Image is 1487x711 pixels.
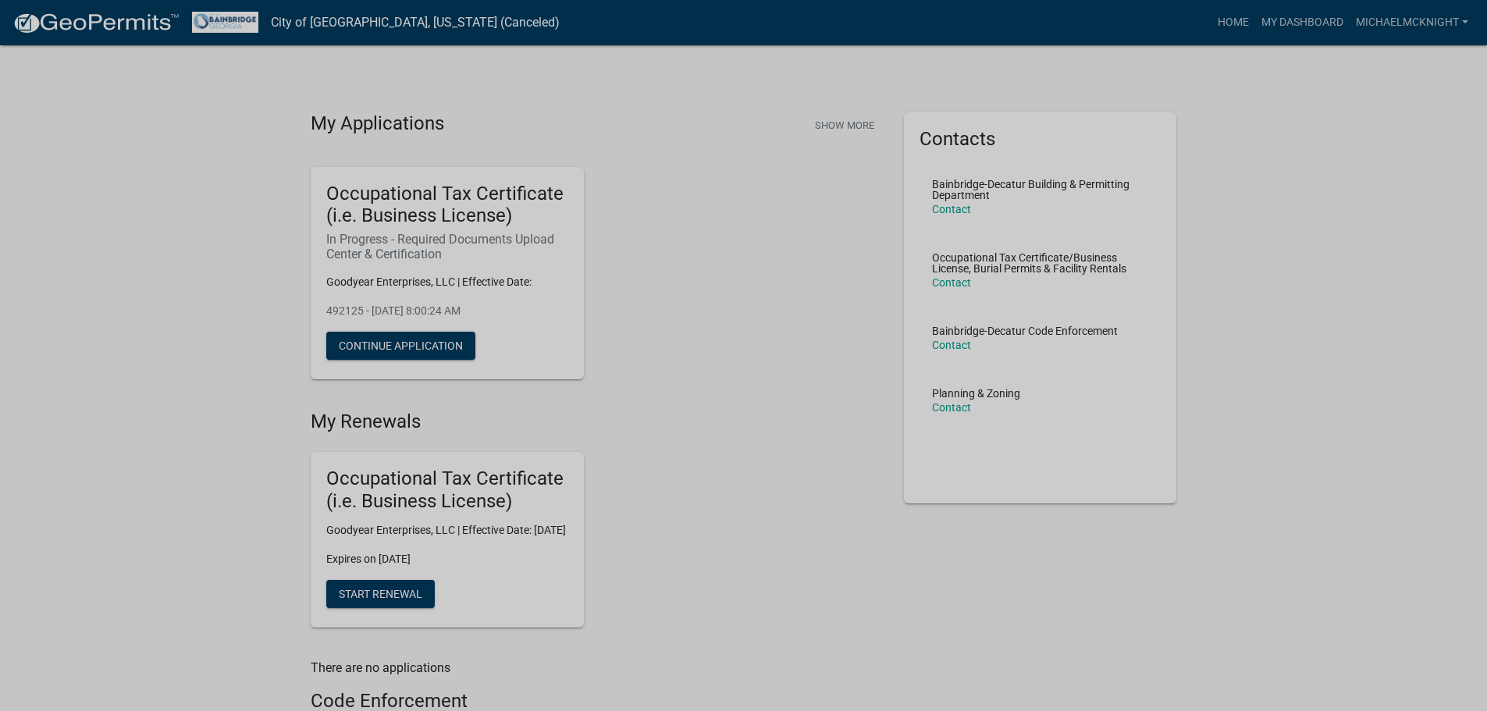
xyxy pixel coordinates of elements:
p: There are no applications [311,659,880,677]
button: Start Renewal [326,580,435,608]
p: Bainbridge-Decatur Code Enforcement [932,325,1118,336]
p: Expires on [DATE] [326,551,568,567]
p: 492125 - [DATE] 8:00:24 AM [326,303,568,319]
button: Show More [809,112,880,138]
p: Bainbridge-Decatur Building & Permitting Department [932,179,1149,201]
h5: Contacts [920,128,1161,151]
a: Contact [932,276,971,289]
a: Contact [932,401,971,414]
p: Planning & Zoning [932,388,1020,399]
p: Goodyear Enterprises, LLC | Effective Date: [DATE] [326,522,568,539]
a: Contact [932,339,971,351]
p: Goodyear Enterprises, LLC | Effective Date: [326,274,568,290]
a: Home [1211,8,1255,37]
span: Start Renewal [339,587,422,599]
h6: In Progress - Required Documents Upload Center & Certification [326,232,568,261]
h4: My Renewals [311,411,880,433]
a: michaelmcknight [1350,8,1475,37]
p: Occupational Tax Certificate/Business License, Burial Permits & Facility Rentals [932,252,1149,274]
a: My Dashboard [1255,8,1350,37]
wm-registration-list-section: My Renewals [311,411,880,639]
h5: Occupational Tax Certificate (i.e. Business License) [326,183,568,228]
a: City of [GEOGRAPHIC_DATA], [US_STATE] (Canceled) [271,9,560,36]
button: Continue Application [326,332,475,360]
img: City of Bainbridge, Georgia (Canceled) [192,12,258,33]
h4: My Applications [311,112,444,136]
a: Contact [932,203,971,215]
h5: Occupational Tax Certificate (i.e. Business License) [326,467,568,513]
